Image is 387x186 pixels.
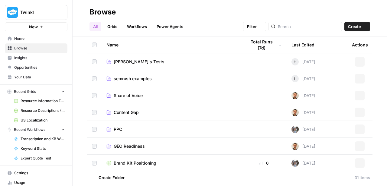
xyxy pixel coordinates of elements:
[348,24,361,30] span: Create
[29,24,38,30] span: New
[11,115,67,125] a: US Localization
[106,160,236,166] a: Brand Kit Positioning
[14,46,65,51] span: Browse
[21,146,65,151] span: Keyword Stats
[106,36,236,53] div: Name
[14,180,65,185] span: Usage
[114,109,139,115] span: Content Gap
[5,168,67,178] a: Settings
[114,160,156,166] span: Brand Kit Positioning
[89,173,128,182] button: Create Folder
[14,127,45,132] span: Recent Workflows
[14,170,65,176] span: Settings
[114,59,164,65] span: [PERSON_NAME]'s Tests
[291,92,315,99] div: [DATE]
[5,87,67,96] button: Recent Grids
[11,134,67,144] a: Transcription and KB Write
[5,72,67,82] a: Your Data
[291,159,299,167] img: a2mlt6f1nb2jhzcjxsuraj5rj4vi
[291,58,315,65] div: [DATE]
[14,36,65,41] span: Home
[294,76,296,82] span: L
[291,92,299,99] img: ggqkytmprpadj6gr8422u7b6ymfp
[106,76,236,82] a: semrush examples
[291,109,315,116] div: [DATE]
[106,109,236,115] a: Content Gap
[5,5,67,20] button: Workspace: Twinkl
[14,89,36,94] span: Recent Grids
[291,126,299,133] img: a2mlt6f1nb2jhzcjxsuraj5rj4vi
[247,24,257,30] span: Filter
[11,96,67,106] a: Resource Information Extraction and Descriptions
[123,22,151,31] a: Workflows
[355,175,370,181] div: 31 Items
[278,24,339,30] input: Search
[7,7,18,18] img: Twinkl Logo
[5,22,67,31] button: New
[14,55,65,61] span: Insights
[291,75,315,82] div: [DATE]
[11,144,67,153] a: Keyword Stats
[21,118,65,123] span: US Localization
[11,153,67,163] a: Expert Quote Test
[5,34,67,43] a: Home
[89,22,101,31] a: All
[294,59,297,65] span: H
[89,7,116,17] div: Browse
[291,109,299,116] img: ggqkytmprpadj6gr8422u7b6ymfp
[291,159,315,167] div: [DATE]
[106,143,236,149] a: GEO Readiness
[21,156,65,161] span: Expert Quote Test
[106,59,236,65] a: [PERSON_NAME]'s Tests
[20,9,57,15] span: Twinkl
[291,143,299,150] img: ggqkytmprpadj6gr8422u7b6ymfp
[114,143,145,149] span: GEO Readiness
[21,98,65,104] span: Resource Information Extraction and Descriptions
[291,36,314,53] div: Last Edited
[291,143,315,150] div: [DATE]
[5,125,67,134] button: Recent Workflows
[344,22,370,31] button: Create
[11,106,67,115] a: Resource Descriptions (+Flair)
[106,93,236,99] a: Share of Voice
[291,126,315,133] div: [DATE]
[5,63,67,72] a: Opportunities
[352,36,368,53] div: Actions
[14,65,65,70] span: Opportunities
[5,43,67,53] a: Browse
[246,160,282,166] div: 0
[106,126,236,132] a: PPC
[114,93,143,99] span: Share of Voice
[21,136,65,142] span: Transcription and KB Write
[104,22,121,31] a: Grids
[114,126,122,132] span: PPC
[5,53,67,63] a: Insights
[114,76,152,82] span: semrush examples
[246,36,282,53] div: Total Runs (7d)
[99,175,125,181] span: Create Folder
[14,74,65,80] span: Your Data
[153,22,187,31] a: Power Agents
[21,108,65,113] span: Resource Descriptions (+Flair)
[243,22,266,31] button: Filter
